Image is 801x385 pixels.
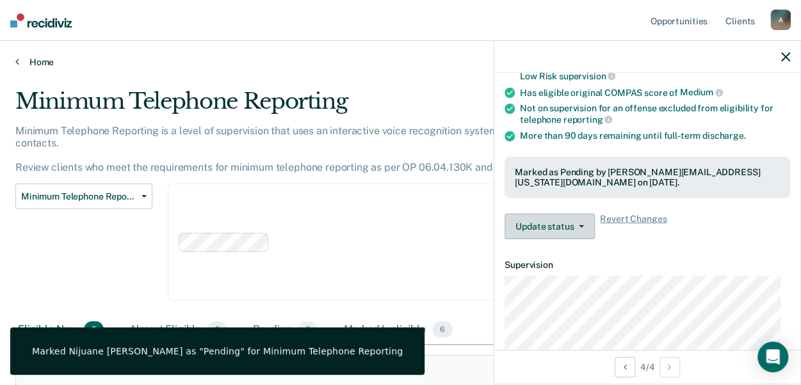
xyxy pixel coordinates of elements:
p: Minimum Telephone Reporting is a level of supervision that uses an interactive voice recognition ... [15,125,711,174]
div: Minimum Telephone Reporting [15,88,736,125]
div: Almost Eligible [127,316,230,344]
span: supervision [559,71,615,81]
div: A [770,10,791,30]
div: More than 90 days remaining until full-term [520,130,790,141]
button: Next Opportunity [659,357,680,377]
span: 0 [84,321,104,338]
span: Revert Changes [600,214,667,239]
div: Not on supervision for an offense excluded from eligibility for telephone [520,103,790,125]
div: Marked Nijuane [PERSON_NAME] as "Pending" for Minimum Telephone Reporting [32,345,403,357]
span: Minimum Telephone Reporting [21,191,136,202]
span: reporting [563,114,613,125]
div: Has eligible original COMPAS score of [520,87,790,98]
div: Eligible Now [15,316,106,344]
div: Marked Ineligible [341,316,455,344]
div: Pending [250,316,320,344]
a: Home [15,56,786,68]
span: Medium [680,87,723,97]
div: Open Intercom Messenger [757,342,788,372]
img: Recidiviz [10,13,72,27]
button: Previous Opportunity [615,357,635,377]
span: 6 [432,321,453,338]
span: 2 [298,321,318,338]
span: discharge. [702,130,746,141]
div: 4 / 4 [494,350,800,384]
span: 2 [207,321,227,338]
dt: Supervision [505,260,790,271]
div: Marked as Pending by [PERSON_NAME][EMAIL_ADDRESS][US_STATE][DOMAIN_NAME] on [DATE]. [515,167,780,189]
button: Update status [505,214,595,239]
